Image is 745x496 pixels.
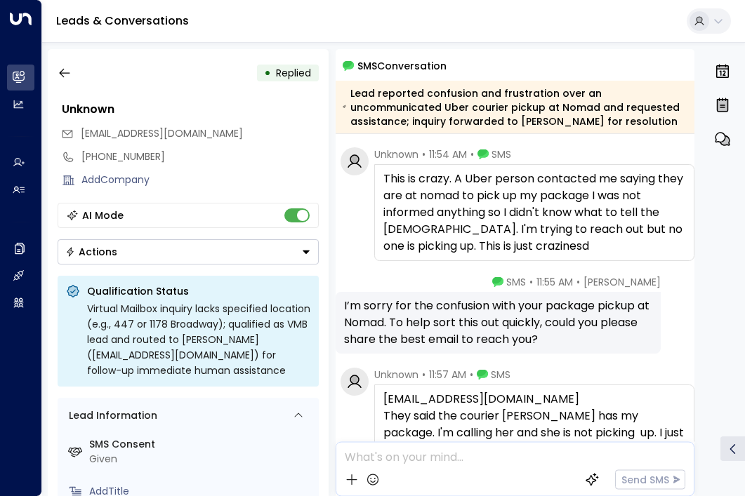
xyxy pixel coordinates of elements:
[357,58,447,74] span: SMS Conversation
[506,275,526,289] span: SMS
[491,368,510,382] span: SMS
[470,147,474,161] span: •
[276,66,311,80] span: Replied
[374,368,418,382] span: Unknown
[89,452,313,467] div: Given
[87,284,310,298] p: Qualification Status
[264,60,271,86] div: •
[529,275,533,289] span: •
[81,126,243,141] span: Losaig0025@gmail.com
[422,147,426,161] span: •
[383,170,686,255] div: This is crazy. A Uber person contacted me saying they are at nomad to pick up my package I was no...
[383,391,686,475] div: [EMAIL_ADDRESS][DOMAIN_NAME] They said the courier [PERSON_NAME] has my package. I'm calling her ...
[470,368,473,382] span: •
[58,239,319,264] button: Actions
[492,147,511,161] span: SMS
[666,275,694,303] img: 5_headshot.jpg
[429,147,467,161] span: 11:54 AM
[81,126,243,140] span: [EMAIL_ADDRESS][DOMAIN_NAME]
[64,408,157,423] div: Lead Information
[56,13,189,29] a: Leads & Conversations
[422,368,426,382] span: •
[87,301,310,378] div: Virtual Mailbox inquiry lacks specified location (e.g., 447 or 1178 Broadway); qualified as VMB l...
[584,275,661,289] span: [PERSON_NAME]
[81,149,319,164] div: [PHONE_NUMBER]
[429,368,466,382] span: 11:57 AM
[81,173,319,187] div: AddCompany
[65,246,117,258] div: Actions
[374,147,418,161] span: Unknown
[344,297,653,348] div: I’m sorry for the confusion with your package pickup at Nomad. To help sort this out quickly, cou...
[82,208,124,222] div: AI Mode
[536,275,573,289] span: 11:55 AM
[62,101,319,118] div: Unknown
[89,437,313,452] label: SMS Consent
[343,86,687,128] div: Lead reported confusion and frustration over an uncommunicated Uber courier pickup at Nomad and r...
[58,239,319,264] div: Button group with a nested menu
[576,275,580,289] span: •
